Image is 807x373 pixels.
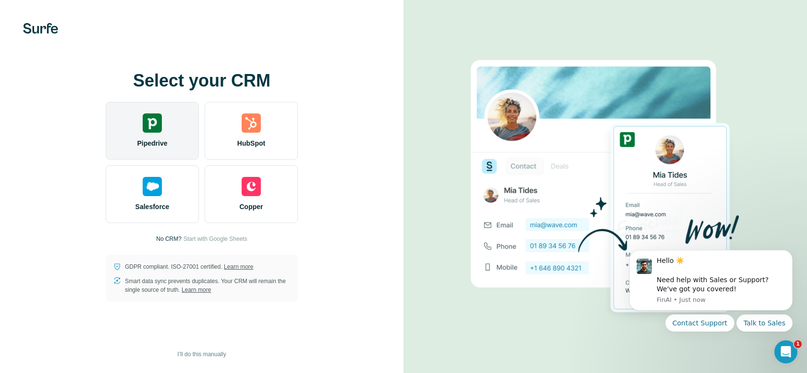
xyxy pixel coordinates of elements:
[106,71,298,90] h1: Select your CRM
[23,23,58,34] img: Surfe's logo
[137,138,167,148] span: Pipedrive
[242,177,261,196] img: copper's logo
[794,340,802,348] span: 1
[143,113,162,133] img: pipedrive's logo
[143,177,162,196] img: salesforce's logo
[135,202,170,211] span: Salesforce
[171,347,232,361] button: I’ll do this manually
[156,235,182,243] p: No CRM?
[125,277,290,294] p: Smart data sync prevents duplicates. Your CRM will remain the single source of truth.
[237,138,265,148] span: HubSpot
[177,350,226,359] span: I’ll do this manually
[125,262,253,271] p: GDPR compliant. ISO-27001 certified.
[242,113,261,133] img: hubspot's logo
[774,340,797,363] iframe: Intercom live chat
[182,286,211,293] a: Learn more
[240,202,263,211] span: Copper
[615,238,807,368] iframe: Intercom notifications message
[471,44,740,329] img: PIPEDRIVE image
[224,263,253,270] a: Learn more
[183,235,247,243] button: Start with Google Sheets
